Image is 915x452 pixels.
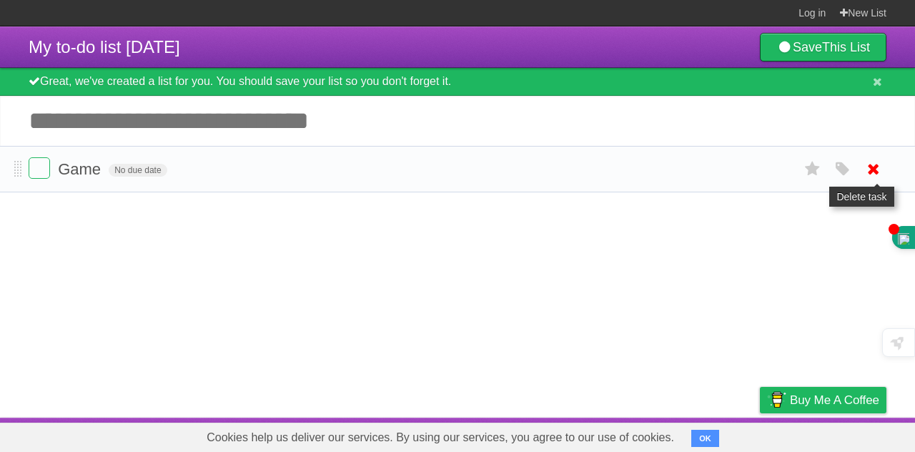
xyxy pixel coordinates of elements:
[760,33,886,62] a: SaveThis List
[691,430,719,447] button: OK
[693,421,724,448] a: Terms
[796,421,886,448] a: Suggest a feature
[741,421,778,448] a: Privacy
[767,388,786,412] img: Buy me a coffee
[29,157,50,179] label: Done
[799,157,826,181] label: Star task
[822,40,870,54] b: This List
[760,387,886,413] a: Buy me a coffee
[617,421,675,448] a: Developers
[570,421,600,448] a: About
[192,423,688,452] span: Cookies help us deliver our services. By using our services, you agree to our use of cookies.
[109,164,167,177] span: No due date
[29,37,180,56] span: My to-do list [DATE]
[790,388,879,413] span: Buy me a coffee
[58,160,104,178] span: Game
